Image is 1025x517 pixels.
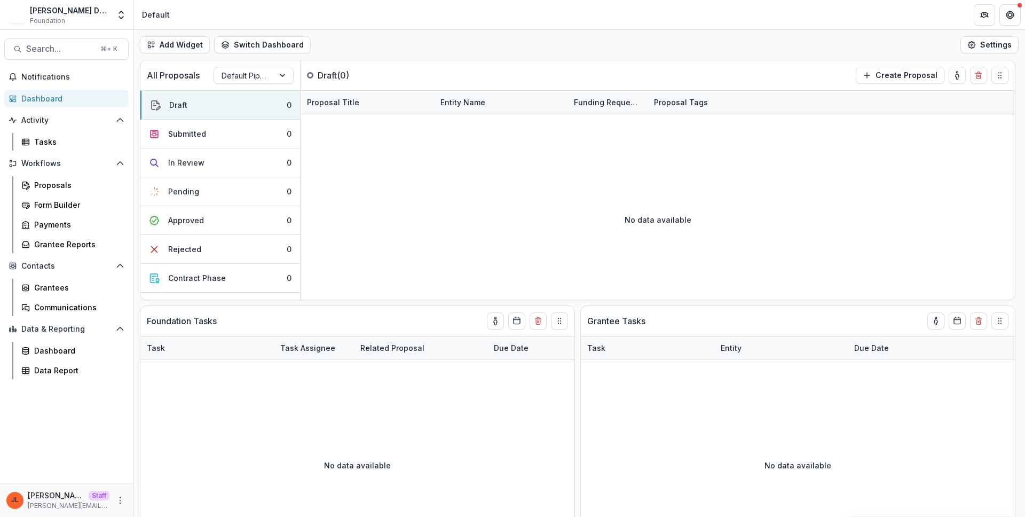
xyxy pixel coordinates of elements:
[301,91,434,114] div: Proposal Title
[318,69,398,82] p: Draft ( 0 )
[434,91,567,114] div: Entity Name
[17,342,129,359] a: Dashboard
[960,36,1019,53] button: Settings
[28,490,84,501] p: [PERSON_NAME]
[4,112,129,129] button: Open Activity
[168,215,204,226] div: Approved
[487,336,567,359] div: Due Date
[17,362,129,379] a: Data Report
[4,320,129,338] button: Open Data & Reporting
[581,342,612,354] div: Task
[324,460,391,471] p: No data available
[848,342,895,354] div: Due Date
[34,239,120,250] div: Grantee Reports
[949,67,966,84] button: toggle-assigned-to-me
[287,128,291,139] div: 0
[287,99,291,111] div: 0
[648,97,714,108] div: Proposal Tags
[21,262,112,271] span: Contacts
[21,116,112,125] span: Activity
[287,272,291,284] div: 0
[140,336,274,359] div: Task
[34,199,120,210] div: Form Builder
[9,6,26,23] img: Collins Data Sandbox
[354,336,487,359] div: Related Proposal
[142,9,170,20] div: Default
[147,69,200,82] p: All Proposals
[4,38,129,60] button: Search...
[287,157,291,168] div: 0
[970,312,987,330] button: Delete card
[140,36,210,53] button: Add Widget
[648,91,781,114] div: Proposal Tags
[17,279,129,296] a: Grantees
[625,214,691,225] p: No data available
[970,67,987,84] button: Delete card
[856,67,944,84] button: Create Proposal
[98,43,120,55] div: ⌘ + K
[4,68,129,85] button: Notifications
[11,497,19,504] div: Jeanne Locker
[587,315,645,327] p: Grantee Tasks
[114,494,127,507] button: More
[21,73,124,82] span: Notifications
[17,196,129,214] a: Form Builder
[301,97,366,108] div: Proposal Title
[34,282,120,293] div: Grantees
[168,272,226,284] div: Contract Phase
[21,159,112,168] span: Workflows
[34,219,120,230] div: Payments
[34,179,120,191] div: Proposals
[4,90,129,107] a: Dashboard
[140,235,300,264] button: Rejected0
[991,67,1008,84] button: Drag
[21,325,112,334] span: Data & Reporting
[169,99,187,111] div: Draft
[140,342,171,354] div: Task
[28,501,109,511] p: [PERSON_NAME][EMAIL_ADDRESS][DOMAIN_NAME]
[89,491,109,500] p: Staff
[927,312,944,330] button: toggle-assigned-to-me
[581,336,714,359] div: Task
[287,215,291,226] div: 0
[487,312,504,330] button: toggle-assigned-to-me
[354,342,431,354] div: Related Proposal
[567,91,648,114] div: Funding Requested
[17,236,129,253] a: Grantee Reports
[26,44,94,54] span: Search...
[999,4,1021,26] button: Get Help
[140,120,300,148] button: Submitted0
[991,312,1008,330] button: Drag
[168,157,204,168] div: In Review
[34,302,120,313] div: Communications
[140,177,300,206] button: Pending0
[168,128,206,139] div: Submitted
[17,299,129,316] a: Communications
[764,460,831,471] p: No data available
[4,155,129,172] button: Open Workflows
[168,186,199,197] div: Pending
[714,342,748,354] div: Entity
[434,97,492,108] div: Entity Name
[274,342,342,354] div: Task Assignee
[147,315,217,327] p: Foundation Tasks
[551,312,568,330] button: Drag
[949,312,966,330] button: Calendar
[4,257,129,275] button: Open Contacts
[34,136,120,147] div: Tasks
[17,216,129,233] a: Payments
[140,148,300,177] button: In Review0
[848,336,928,359] div: Due Date
[30,16,65,26] span: Foundation
[714,336,848,359] div: Entity
[487,342,535,354] div: Due Date
[138,7,174,22] nav: breadcrumb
